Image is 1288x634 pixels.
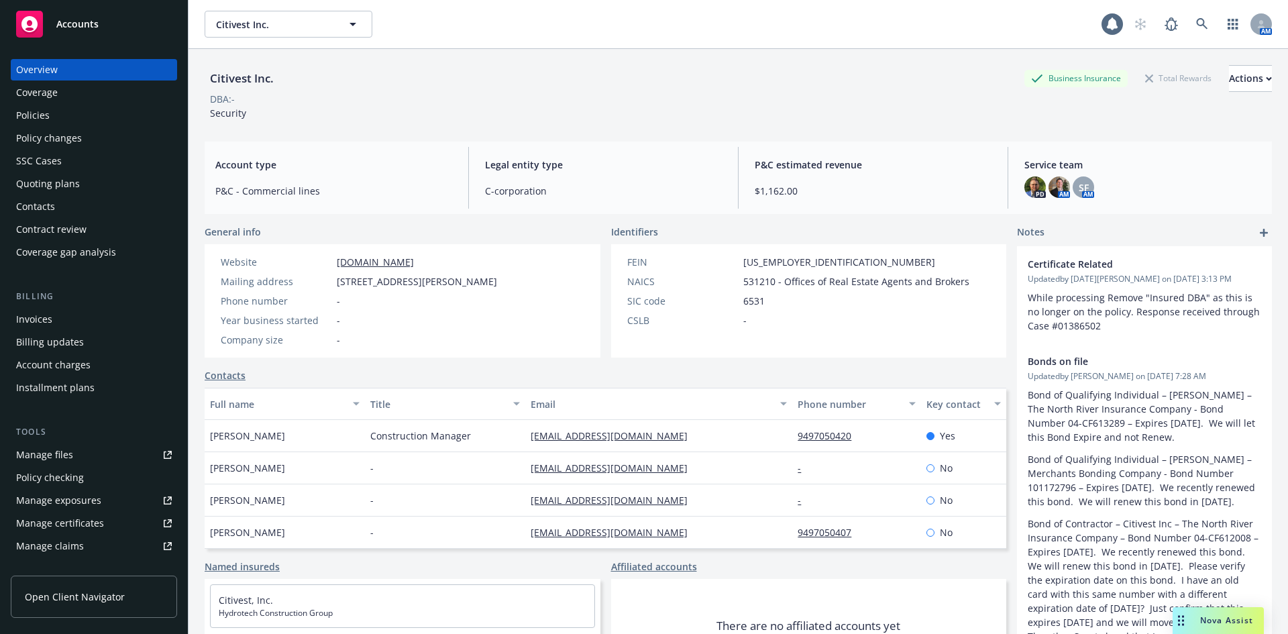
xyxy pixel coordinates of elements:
span: - [337,333,340,347]
div: Coverage gap analysis [16,242,116,263]
div: NAICS [627,274,738,288]
a: SSC Cases [11,150,177,172]
span: General info [205,225,261,239]
a: Report a Bug [1158,11,1185,38]
button: Nova Assist [1173,607,1264,634]
div: Contacts [16,196,55,217]
a: Policy changes [11,127,177,149]
div: Phone number [221,294,331,308]
img: photo [1024,176,1046,198]
a: [DOMAIN_NAME] [337,256,414,268]
div: Citivest Inc. [205,70,279,87]
img: photo [1049,176,1070,198]
div: Policies [16,105,50,126]
div: Overview [16,59,58,81]
a: Policy checking [11,467,177,488]
span: [PERSON_NAME] [210,525,285,539]
div: Account charges [16,354,91,376]
div: Invoices [16,309,52,330]
a: 9497050420 [798,429,862,442]
div: Title [370,397,505,411]
a: Start snowing [1127,11,1154,38]
div: Manage certificates [16,513,104,534]
div: Key contact [926,397,986,411]
span: Hydrotech Construction Group [219,607,586,619]
span: - [337,313,340,327]
a: Contacts [205,368,246,382]
div: Manage files [16,444,73,466]
span: There are no affiliated accounts yet [716,618,900,634]
a: Affiliated accounts [611,560,697,574]
a: Accounts [11,5,177,43]
a: add [1256,225,1272,241]
div: Actions [1229,66,1272,91]
span: Certificate Related [1028,257,1226,271]
button: Actions [1229,65,1272,92]
span: SF [1079,180,1089,195]
span: While processing Remove "Insured DBA" as this is no longer on the policy. Response received throu... [1028,291,1263,332]
div: Year business started [221,313,331,327]
a: Manage certificates [11,513,177,534]
div: Billing updates [16,331,84,353]
a: Coverage [11,82,177,103]
span: Identifiers [611,225,658,239]
a: Coverage gap analysis [11,242,177,263]
button: Email [525,388,792,420]
a: Contacts [11,196,177,217]
a: [EMAIL_ADDRESS][DOMAIN_NAME] [531,429,698,442]
span: Nova Assist [1200,615,1253,626]
span: Open Client Navigator [25,590,125,604]
a: 9497050407 [798,526,862,539]
span: No [940,461,953,475]
a: Manage BORs [11,558,177,580]
span: No [940,525,953,539]
span: Bonds on file [1028,354,1226,368]
button: Key contact [921,388,1006,420]
div: Manage claims [16,535,84,557]
div: Manage BORs [16,558,79,580]
a: Invoices [11,309,177,330]
div: Full name [210,397,345,411]
div: Manage exposures [16,490,101,511]
a: Account charges [11,354,177,376]
button: Phone number [792,388,920,420]
a: Quoting plans [11,173,177,195]
div: Quoting plans [16,173,80,195]
a: Installment plans [11,377,177,399]
span: - [337,294,340,308]
div: Tools [11,425,177,439]
span: [US_EMPLOYER_IDENTIFICATION_NUMBER] [743,255,935,269]
span: [STREET_ADDRESS][PERSON_NAME] [337,274,497,288]
div: Coverage [16,82,58,103]
button: Citivest Inc. [205,11,372,38]
a: [EMAIL_ADDRESS][DOMAIN_NAME] [531,526,698,539]
span: - [743,313,747,327]
p: Bond of Qualifying Individual – [PERSON_NAME] – Merchants Bonding Company - Bond Number 101172796... [1028,452,1261,509]
span: C-corporation [485,184,722,198]
div: FEIN [627,255,738,269]
div: Website [221,255,331,269]
a: Contract review [11,219,177,240]
span: Security [210,107,246,119]
a: [EMAIL_ADDRESS][DOMAIN_NAME] [531,494,698,507]
span: [PERSON_NAME] [210,461,285,475]
a: [EMAIL_ADDRESS][DOMAIN_NAME] [531,462,698,474]
span: No [940,493,953,507]
div: Installment plans [16,377,95,399]
a: Switch app [1220,11,1246,38]
button: Title [365,388,525,420]
div: Email [531,397,772,411]
div: Company size [221,333,331,347]
div: Certificate RelatedUpdatedby [DATE][PERSON_NAME] on [DATE] 3:13 PMWhile processing Remove "Insure... [1017,246,1272,344]
a: Named insureds [205,560,280,574]
div: CSLB [627,313,738,327]
div: Contract review [16,219,87,240]
span: Updated by [PERSON_NAME] on [DATE] 7:28 AM [1028,370,1261,382]
div: Phone number [798,397,900,411]
a: - [798,462,812,474]
span: [PERSON_NAME] [210,429,285,443]
span: P&C estimated revenue [755,158,991,172]
a: Manage exposures [11,490,177,511]
span: - [370,493,374,507]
